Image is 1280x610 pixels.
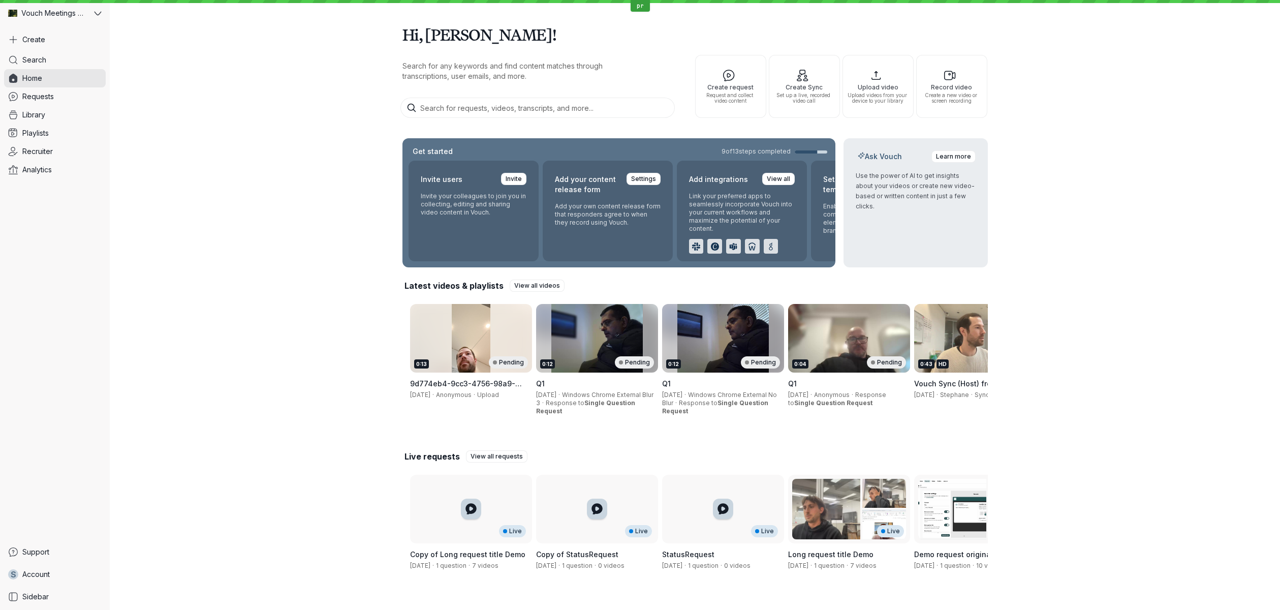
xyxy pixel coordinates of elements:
div: Pending [741,356,780,369]
span: Vouch Meetings Demo [21,8,86,18]
a: Learn more [931,150,976,163]
p: Link your preferred apps to seamlessly incorporate Vouch into your current workflows and maximize... [689,192,795,233]
span: · [592,562,598,570]
div: 0:12 [666,359,681,369]
span: 9d774eb4-9cc3-4756-98a9-c05b9ad57268-1754006105349.webm [410,379,522,408]
button: Create SyncSet up a live, recorded video call [769,55,840,118]
span: 7 videos [472,562,498,569]
span: Single Question Request [662,399,768,415]
div: 0:12 [540,359,555,369]
p: Add your own content release form that responders agree to when they record using Vouch. [555,202,661,227]
p: Invite your colleagues to join you in collecting, editing and sharing video content in Vouch. [421,192,526,217]
h2: Set up branded templates [823,173,890,196]
span: View all requests [471,451,523,462]
span: · [556,562,562,570]
span: Support [22,547,49,557]
span: 10 videos [976,562,1005,569]
span: Recruiter [22,146,53,157]
span: 0 videos [598,562,625,569]
a: Analytics [4,161,106,179]
span: · [808,562,814,570]
span: 9 of 13 steps completed [722,147,791,156]
span: Created by Stephane [410,562,430,569]
span: Single Question Request [794,399,872,407]
a: SAccount [4,565,106,584]
button: Vouch Meetings Demo avatarVouch Meetings Demo [4,4,106,22]
span: Created by Daniel Shein [914,562,934,569]
span: Response to [662,399,768,415]
h2: Get started [411,146,455,157]
span: Create Sync [773,84,835,90]
span: Sync [975,391,989,399]
span: View all videos [514,281,560,291]
span: Anonymous [814,391,850,399]
a: Library [4,106,106,124]
span: 1 question [436,562,466,569]
span: [DATE] [536,391,556,399]
h2: Add integrations [689,173,748,186]
span: Demo request original [914,550,993,559]
h2: Live requests [404,451,460,462]
span: 7 videos [850,562,877,569]
span: Invite [506,174,522,184]
button: Create [4,30,106,49]
span: View all [767,174,790,184]
p: Use the power of AI to get insights about your videos or create new video-based or written conten... [856,171,976,211]
a: Settings [627,173,661,185]
a: Home [4,69,106,87]
span: Requests [22,91,54,102]
span: Created by Stephane [536,562,556,569]
div: Pending [615,356,654,369]
span: · [540,399,546,407]
span: Q1 [662,379,671,388]
h3: 9d774eb4-9cc3-4756-98a9-c05b9ad57268-1754006105349.webm [410,379,532,389]
span: · [845,562,850,570]
span: · [682,562,688,570]
span: [DATE] [788,391,808,399]
a: View all requests [466,450,527,463]
span: · [430,391,436,399]
div: 0:13 [414,359,429,369]
span: Anonymous [436,391,472,399]
p: Search for any keywords and find content matches through transcriptions, user emails, and more. [402,61,646,81]
div: Pending [867,356,906,369]
span: · [969,391,975,399]
span: · [430,562,436,570]
span: Upload videos from your device to your library [847,93,909,104]
a: Requests [4,87,106,106]
img: Vouch Meetings Demo avatar [8,9,17,18]
span: Copy of Long request title Demo [410,550,525,559]
div: Vouch Meetings Demo [4,4,92,22]
span: · [673,399,679,407]
span: 1 question [562,562,592,569]
span: · [971,562,976,570]
span: Record video [921,84,983,90]
div: Pending [489,356,528,369]
span: Account [22,569,50,579]
span: Long request title Demo [788,550,873,559]
span: Created by Stephane [662,562,682,569]
span: Search [22,55,46,65]
button: Record videoCreate a new video or screen recording [916,55,987,118]
span: Q1 [536,379,545,388]
span: Create request [700,84,762,90]
span: Q1 [788,379,797,388]
span: Learn more [936,151,971,162]
button: Upload videoUpload videos from your device to your library [842,55,914,118]
a: 9of13steps completed [722,147,827,156]
span: Created by Stephane [788,562,808,569]
h1: Hi, [PERSON_NAME]! [402,20,988,49]
button: Create requestRequest and collect video content [695,55,766,118]
input: Search for requests, videos, transcripts, and more... [400,98,675,118]
span: Library [22,110,45,120]
span: · [466,562,472,570]
span: · [682,391,688,399]
a: View all videos [510,280,565,292]
span: · [934,562,940,570]
div: 0:43 [918,359,934,369]
span: 1 question [940,562,971,569]
span: Upload video [847,84,909,90]
span: Windows Chrome External Blur 3 [536,391,653,407]
span: Analytics [22,165,52,175]
h2: Latest videos & playlists [404,280,504,291]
